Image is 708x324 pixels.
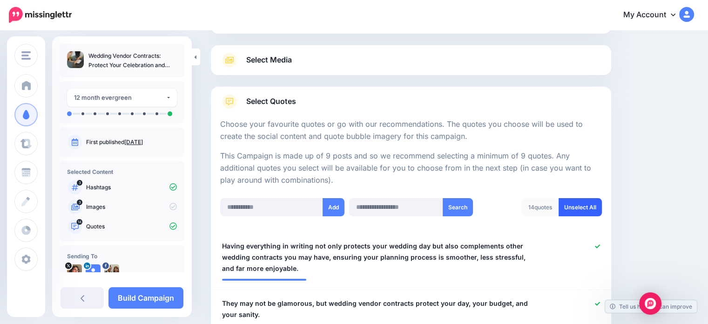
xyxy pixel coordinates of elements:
span: Having everything in writing not only protects your wedding day but also complements other weddin... [222,241,535,274]
img: 12936747_1161812117171759_1944406923517990801_n-bsa9643.jpg [104,264,119,279]
p: Wedding Vendor Contracts: Protect Your Celebration and Your Peace of Mind [88,51,177,70]
button: Add [323,198,344,216]
button: Search [443,198,473,216]
img: 404326f76fc58b53eb5712f49075b819_thumb.jpg [67,51,84,68]
p: Quotes [86,222,177,231]
h4: Selected Content [67,168,177,175]
a: Tell us how we can improve [605,300,697,313]
a: Select Quotes [220,94,602,118]
span: Select Media [246,54,292,66]
a: Select Media [220,53,602,68]
img: user_default_image.png [86,264,101,279]
a: [DATE] [124,138,143,145]
img: menu.png [21,51,31,60]
a: My Account [614,4,694,27]
h4: Sending To [67,253,177,260]
p: First published [86,138,177,146]
p: This Campaign is made up of 9 posts and so we recommend selecting a minimum of 9 quotes. Any addi... [220,150,602,186]
span: Select Quotes [246,95,296,108]
p: Choose your favourite quotes or go with our recommendations. The quotes you choose will be used t... [220,118,602,143]
div: Open Intercom Messenger [639,292,661,315]
span: 3 [77,200,82,205]
img: Missinglettr [9,7,72,23]
div: 12 month evergreen [74,92,166,103]
p: Hashtags [86,183,177,192]
span: They may not be glamorous, but wedding vendor contracts protect your day, your budget, and your s... [222,298,535,320]
a: Unselect All [559,198,602,216]
p: Images [86,203,177,211]
button: 12 month evergreen [67,89,177,107]
span: 14 [77,219,83,225]
img: 8fVX9xhV-1030.jpg [67,264,82,279]
span: 3 [77,180,82,186]
div: quotes [521,198,559,216]
span: 14 [528,204,534,211]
